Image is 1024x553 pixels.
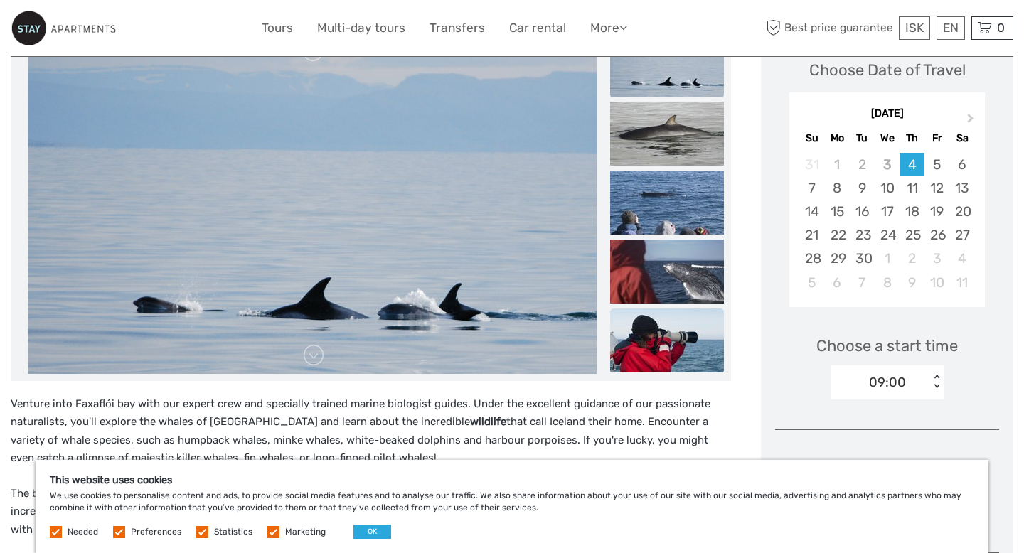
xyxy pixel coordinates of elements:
div: Choose Thursday, October 2nd, 2025 [900,247,924,270]
div: Choose Friday, September 19th, 2025 [924,200,949,223]
div: Choose Saturday, October 4th, 2025 [949,247,974,270]
div: Choose Wednesday, September 10th, 2025 [875,176,900,200]
div: Choose Monday, September 22nd, 2025 [825,223,850,247]
div: Choose Tuesday, September 23rd, 2025 [850,223,875,247]
div: Choose Thursday, September 11th, 2025 [900,176,924,200]
a: Car rental [509,18,566,38]
div: Choose Wednesday, September 24th, 2025 [875,223,900,247]
img: d2b823719d164791b89ad789f2e095fb_slider_thumbnail.jpg [610,308,724,372]
span: Best price guarantee [763,16,896,40]
div: Choose Sunday, October 5th, 2025 [799,271,824,294]
div: Tu [850,129,875,148]
div: Mo [825,129,850,148]
div: [DATE] [789,107,985,122]
div: Th [900,129,924,148]
div: Not available Tuesday, September 2nd, 2025 [850,153,875,176]
div: Choose Date of Travel [809,59,966,81]
a: Tours [262,18,293,38]
div: Choose Monday, September 15th, 2025 [825,200,850,223]
a: More [590,18,627,38]
div: Choose Tuesday, October 7th, 2025 [850,271,875,294]
div: Sa [949,129,974,148]
div: < > [930,375,942,390]
div: month 2025-09 [794,153,980,294]
div: Choose Friday, September 26th, 2025 [924,223,949,247]
button: Next Month [961,110,983,133]
div: Choose Thursday, September 18th, 2025 [900,200,924,223]
div: Choose Friday, October 10th, 2025 [924,271,949,294]
div: Choose Monday, September 8th, 2025 [825,176,850,200]
div: Choose Friday, September 5th, 2025 [924,153,949,176]
div: Not available Wednesday, September 3rd, 2025 [875,153,900,176]
div: Choose Sunday, September 21st, 2025 [799,223,824,247]
button: Open LiveChat chat widget [164,22,181,39]
label: Statistics [214,526,252,538]
div: Choose Monday, September 29th, 2025 [825,247,850,270]
div: Choose Wednesday, October 1st, 2025 [875,247,900,270]
div: Choose Tuesday, September 16th, 2025 [850,200,875,223]
div: Choose Thursday, September 25th, 2025 [900,223,924,247]
img: b1d92e7581f34c4a90aaaae6f85ccca2_slider_thumbnail.jpg [610,102,724,166]
p: The bay is even full of , from charming puffins to northern gannets and arctic terns, the skies a... [11,485,731,539]
img: 800-9c0884f7-accb-45f0-bb87-38317b02daef_logo_small.jpg [11,11,116,45]
div: Choose Thursday, October 9th, 2025 [900,271,924,294]
label: Preferences [131,526,181,538]
div: Choose Saturday, September 13th, 2025 [949,176,974,200]
img: 3c56c014359f4dac9ae4b055469c60cb_slider_thumbnail.jpg [610,240,724,304]
div: Choose Saturday, September 6th, 2025 [949,153,974,176]
div: Choose Saturday, September 20th, 2025 [949,200,974,223]
img: a4733d76e3ec44ab853afe806a5a54aa_slider_thumbnail.jpg [610,33,724,97]
div: Choose Thursday, September 4th, 2025 [900,153,924,176]
div: Choose Monday, October 6th, 2025 [825,271,850,294]
div: Choose Tuesday, September 30th, 2025 [850,247,875,270]
div: Choose Wednesday, October 8th, 2025 [875,271,900,294]
a: Transfers [430,18,485,38]
strong: wildlife [470,415,506,428]
div: Choose Sunday, September 7th, 2025 [799,176,824,200]
div: Choose Friday, September 12th, 2025 [924,176,949,200]
div: Not available Sunday, August 31st, 2025 [799,153,824,176]
span: Choose a start time [816,335,958,357]
div: EN [937,16,965,40]
img: a4733d76e3ec44ab853afe806a5a54aa_main_slider.jpg [28,33,597,374]
button: OK [353,525,391,539]
div: We use cookies to personalise content and ads, to provide social media features and to analyse ou... [36,460,988,553]
p: We're away right now. Please check back later! [20,25,161,36]
p: Venture into Faxaflói bay with our expert crew and specially trained marine biologist guides. Und... [11,395,731,468]
label: Needed [68,526,98,538]
div: We [875,129,900,148]
span: ISK [905,21,924,35]
div: Su [799,129,824,148]
div: Choose Tuesday, September 9th, 2025 [850,176,875,200]
div: Not available Monday, September 1st, 2025 [825,153,850,176]
div: Fr [924,129,949,148]
img: d0e4871c58cd4842a157b477a30ced5a_slider_thumbnail.jpg [610,171,724,235]
div: Choose Wednesday, September 17th, 2025 [875,200,900,223]
label: Marketing [285,526,326,538]
div: 09:00 [869,373,906,392]
div: Choose Friday, October 3rd, 2025 [924,247,949,270]
div: Choose Saturday, September 27th, 2025 [949,223,974,247]
div: Choose Sunday, September 14th, 2025 [799,200,824,223]
a: Multi-day tours [317,18,405,38]
h5: This website uses cookies [50,474,974,486]
div: Choose Sunday, September 28th, 2025 [799,247,824,270]
span: 0 [995,21,1007,35]
div: Choose Saturday, October 11th, 2025 [949,271,974,294]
